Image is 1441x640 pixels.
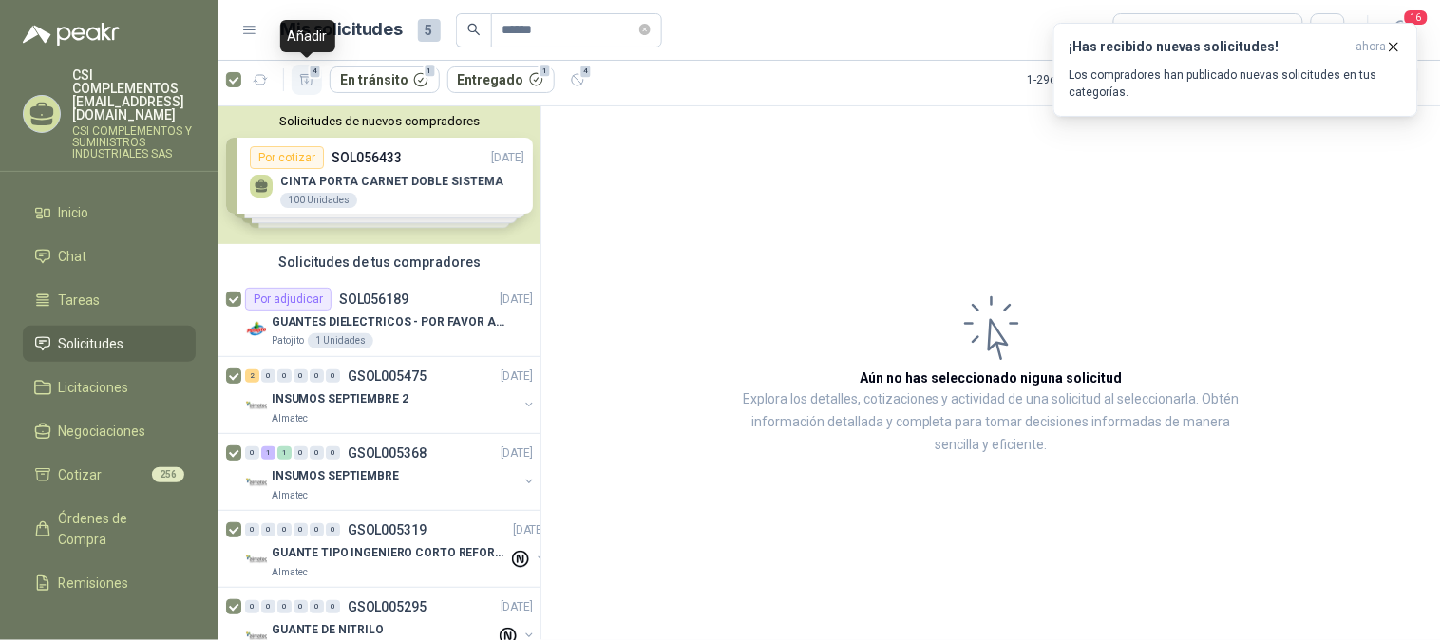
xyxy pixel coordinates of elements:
[23,457,196,493] a: Cotizar256
[277,600,292,613] div: 0
[639,24,651,35] span: close-circle
[23,282,196,318] a: Tareas
[539,64,552,79] span: 1
[245,288,332,311] div: Por adjudicar
[245,472,268,495] img: Company Logo
[59,508,178,550] span: Órdenes de Compra
[1403,9,1430,27] span: 16
[1126,20,1166,41] div: Todas
[245,518,549,579] a: 0 0 0 0 0 0 GSOL005319[DATE] Company LogoGUANTE TIPO INGENIERO CORTO REFORZADOAlmatec
[59,333,124,354] span: Solicitudes
[261,600,275,613] div: 0
[326,600,340,613] div: 0
[59,290,101,311] span: Tareas
[348,446,427,460] p: GSOL005368
[72,68,196,122] p: CSI COMPLEMENTOS [EMAIL_ADDRESS][DOMAIN_NAME]
[72,125,196,160] p: CSI COMPLEMENTOS Y SUMINISTROS INDUSTRIALES SAS
[447,66,556,93] button: Entregado1
[245,365,537,425] a: 2 0 0 0 0 0 GSOL005475[DATE] Company LogoINSUMOS SEPTIEMBRE 2Almatec
[339,292,408,306] p: SOL056189
[348,600,427,613] p: GSOL005295
[1070,39,1349,55] h3: ¡Has recibido nuevas solicitudes!
[281,16,403,44] h1: Mis solicitudes
[861,367,1123,388] h3: Aún no has seleccionado niguna solicitud
[277,369,292,383] div: 0
[280,20,335,52] div: Añadir
[272,621,384,639] p: GUANTE DE NITRILO
[310,600,324,613] div: 0
[59,573,129,593] span: Remisiones
[245,600,259,613] div: 0
[23,326,196,362] a: Solicitudes
[23,238,196,274] a: Chat
[467,23,481,36] span: search
[23,23,120,46] img: Logo peakr
[501,598,533,616] p: [DATE]
[277,446,292,460] div: 1
[245,523,259,536] div: 0
[261,446,275,460] div: 1
[562,65,593,95] button: 4
[59,464,103,485] span: Cotizar
[245,369,259,383] div: 2
[272,544,508,562] p: GUANTE TIPO INGENIERO CORTO REFORZADO
[1028,65,1138,95] div: 1 - 29 de 29
[1356,39,1387,55] span: ahora
[23,195,196,231] a: Inicio
[218,244,540,280] div: Solicitudes de tus compradores
[261,369,275,383] div: 0
[326,523,340,536] div: 0
[501,291,533,309] p: [DATE]
[310,523,324,536] div: 0
[310,369,324,383] div: 0
[731,388,1251,457] p: Explora los detalles, cotizaciones y actividad de una solicitud al seleccionarla. Obtén informaci...
[218,280,540,357] a: Por adjudicarSOL056189[DATE] Company LogoGUANTES DIELECTRICOS - POR FAVOR ADJUNTAR SU FICHA TECNI...
[330,66,440,93] button: En tránsito1
[1384,13,1418,47] button: 16
[59,202,89,223] span: Inicio
[23,565,196,601] a: Remisiones
[294,446,308,460] div: 0
[272,467,399,485] p: INSUMOS SEPTIEMBRE
[245,318,268,341] img: Company Logo
[245,549,268,572] img: Company Logo
[348,523,427,536] p: GSOL005319
[245,395,268,418] img: Company Logo
[1053,23,1418,117] button: ¡Has recibido nuevas solicitudes!ahora Los compradores han publicado nuevas solicitudes en tus ca...
[152,467,184,482] span: 256
[513,521,545,539] p: [DATE]
[326,446,340,460] div: 0
[579,64,593,79] span: 4
[294,600,308,613] div: 0
[245,442,537,502] a: 0 1 1 0 0 0 GSOL005368[DATE] Company LogoINSUMOS SEPTIEMBREAlmatec
[59,246,87,267] span: Chat
[292,65,322,95] button: 4
[639,21,651,39] span: close-circle
[272,313,508,331] p: GUANTES DIELECTRICOS - POR FAVOR ADJUNTAR SU FICHA TECNICA
[272,487,308,502] p: Almatec
[501,367,533,386] p: [DATE]
[272,390,408,408] p: INSUMOS SEPTIEMBRE 2
[294,369,308,383] div: 0
[310,446,324,460] div: 0
[309,64,322,79] span: 4
[218,106,540,244] div: Solicitudes de nuevos compradoresPor cotizarSOL056433[DATE] CINTA PORTA CARNET DOBLE SISTEMA100 U...
[501,444,533,462] p: [DATE]
[308,333,373,348] div: 1 Unidades
[294,523,308,536] div: 0
[23,500,196,557] a: Órdenes de Compra
[272,564,308,579] p: Almatec
[59,377,129,398] span: Licitaciones
[423,64,436,79] span: 1
[23,369,196,405] a: Licitaciones
[272,410,308,425] p: Almatec
[23,413,196,449] a: Negociaciones
[226,114,533,128] button: Solicitudes de nuevos compradores
[1070,66,1402,101] p: Los compradores han publicado nuevas solicitudes en tus categorías.
[277,523,292,536] div: 0
[261,523,275,536] div: 0
[418,19,441,42] span: 5
[326,369,340,383] div: 0
[245,446,259,460] div: 0
[272,333,304,348] p: Patojito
